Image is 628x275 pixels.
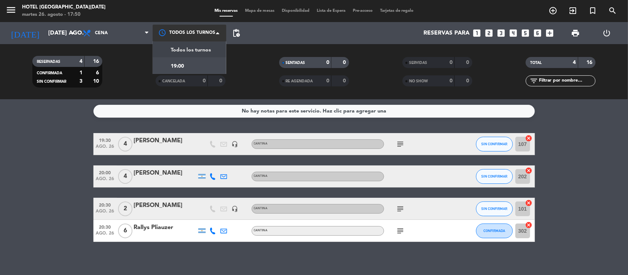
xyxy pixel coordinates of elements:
[591,22,622,44] div: LOG OUT
[134,223,196,232] div: Rallys Pliauzer
[538,77,595,85] input: Filtrar por nombre...
[6,25,45,41] i: [DATE]
[22,4,106,11] div: Hotel [GEOGRAPHIC_DATA][DATE]
[343,78,347,83] strong: 0
[396,226,405,235] i: subject
[93,59,100,64] strong: 16
[96,209,114,217] span: ago. 26
[242,107,386,115] div: No hay notas para este servicio. Haz clic para agregar una
[254,207,268,210] span: Cantina
[96,136,114,144] span: 19:30
[349,9,376,13] span: Pre-acceso
[533,28,543,38] i: looks_6
[409,61,427,65] span: SERVIDAS
[573,60,576,65] strong: 4
[424,30,470,37] span: Reservas para
[602,29,611,37] i: power_settings_new
[118,137,132,151] span: 4
[134,136,196,146] div: [PERSON_NAME]
[232,206,238,212] i: headset_mic
[6,4,17,18] button: menu
[96,168,114,176] span: 20:00
[485,28,494,38] i: looks_two
[450,60,453,65] strong: 0
[171,46,211,54] span: Todos los turnos
[96,176,114,185] span: ago. 26
[96,200,114,209] span: 20:30
[313,9,349,13] span: Lista de Espera
[343,60,347,65] strong: 0
[396,204,405,213] i: subject
[326,78,329,83] strong: 0
[476,137,513,151] button: SIN CONFIRMAR
[409,79,428,83] span: NO SHOW
[278,9,313,13] span: Disponibilidad
[118,169,132,184] span: 4
[254,229,268,232] span: Cantina
[529,76,538,85] i: filter_list
[545,28,555,38] i: add_box
[472,28,482,38] i: looks_one
[481,174,507,178] span: SIN CONFIRMAR
[95,31,108,36] span: Cena
[525,221,533,229] i: cancel
[79,70,82,75] strong: 1
[254,142,268,145] span: Cantina
[476,169,513,184] button: SIN CONFIRMAR
[96,70,100,75] strong: 6
[476,224,513,238] button: CONFIRMADA
[118,224,132,238] span: 6
[588,6,597,15] i: turned_in_not
[162,79,185,83] span: CANCELADA
[232,141,238,147] i: headset_mic
[203,78,206,83] strong: 0
[232,29,241,37] span: pending_actions
[530,61,542,65] span: TOTAL
[521,28,531,38] i: looks_5
[22,11,106,18] div: martes 26. agosto - 17:50
[525,167,533,174] i: cancel
[481,207,507,211] span: SIN CONFIRMAR
[171,62,184,71] span: 19:00
[571,29,580,37] span: print
[211,9,241,13] span: Mis reservas
[241,9,278,13] span: Mapa de mesas
[37,80,66,83] span: SIN CONFIRMAR
[497,28,506,38] i: looks_3
[396,140,405,149] i: subject
[466,78,471,83] strong: 0
[466,60,471,65] strong: 0
[96,222,114,231] span: 20:30
[509,28,518,38] i: looks_4
[134,201,196,210] div: [PERSON_NAME]
[483,229,505,233] span: CONFIRMADA
[37,60,60,64] span: RESERVADAS
[220,78,224,83] strong: 0
[525,135,533,142] i: cancel
[6,4,17,15] i: menu
[549,6,557,15] i: add_circle_outline
[450,78,453,83] strong: 0
[326,60,329,65] strong: 0
[37,71,62,75] span: CONFIRMADA
[79,59,82,64] strong: 4
[118,201,132,216] span: 2
[481,142,507,146] span: SIN CONFIRMAR
[587,60,594,65] strong: 16
[476,201,513,216] button: SIN CONFIRMAR
[68,29,77,37] i: arrow_drop_down
[254,175,268,178] span: Cantina
[525,199,533,207] i: cancel
[568,6,577,15] i: exit_to_app
[96,144,114,153] span: ago. 26
[93,79,100,84] strong: 10
[286,61,305,65] span: SENTADAS
[79,79,82,84] strong: 3
[608,6,617,15] i: search
[376,9,417,13] span: Tarjetas de regalo
[286,79,313,83] span: RE AGENDADA
[96,231,114,239] span: ago. 26
[134,168,196,178] div: [PERSON_NAME]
